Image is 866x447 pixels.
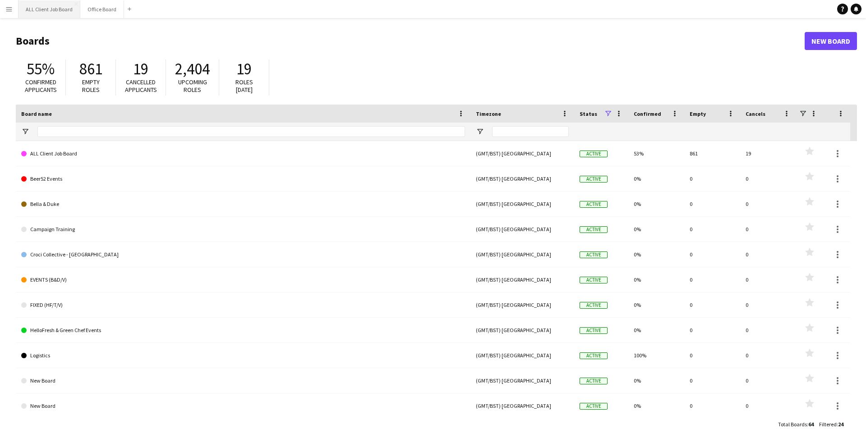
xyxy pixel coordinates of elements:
span: 55% [27,59,55,79]
input: Board name Filter Input [37,126,465,137]
div: 0 [684,192,740,216]
div: 0 [684,217,740,242]
div: 0 [684,343,740,368]
div: (GMT/BST) [GEOGRAPHIC_DATA] [470,393,574,418]
span: Cancelled applicants [125,78,157,94]
div: 0% [628,242,684,267]
div: (GMT/BST) [GEOGRAPHIC_DATA] [470,192,574,216]
div: 861 [684,141,740,166]
span: Active [580,327,608,334]
div: 0% [628,393,684,418]
div: (GMT/BST) [GEOGRAPHIC_DATA] [470,242,574,267]
button: Office Board [80,0,124,18]
span: 19 [133,59,148,79]
span: 861 [79,59,102,79]
div: 0% [628,368,684,393]
div: 0 [684,267,740,292]
span: Active [580,201,608,208]
a: ALL Client Job Board [21,141,465,166]
span: Active [580,277,608,283]
div: 0% [628,318,684,342]
span: Empty [690,110,706,117]
a: Campaign Training [21,217,465,242]
span: Upcoming roles [178,78,207,94]
div: 0 [740,343,796,368]
a: Logistics [21,343,465,368]
span: Confirmed applicants [25,78,57,94]
span: Active [580,251,608,258]
span: Board name [21,110,52,117]
div: 100% [628,343,684,368]
div: 0 [740,292,796,317]
div: 0 [740,393,796,418]
span: 64 [808,421,814,428]
div: 19 [740,141,796,166]
span: Active [580,403,608,410]
span: 19 [236,59,252,79]
div: 0% [628,217,684,242]
span: Active [580,352,608,359]
a: EVENTS (B&D/V) [21,267,465,292]
h1: Boards [16,34,805,48]
div: : [778,415,814,433]
div: (GMT/BST) [GEOGRAPHIC_DATA] [470,267,574,292]
a: Bella & Duke [21,192,465,217]
button: Open Filter Menu [476,128,484,136]
span: Filtered [819,421,837,428]
a: New Board [21,393,465,419]
div: 0% [628,192,684,216]
div: 0 [740,368,796,393]
div: 53% [628,141,684,166]
div: 0 [740,217,796,242]
div: 0 [740,192,796,216]
a: Beer52 Events [21,166,465,192]
a: New Board [21,368,465,393]
div: 0 [684,292,740,317]
button: Open Filter Menu [21,128,29,136]
span: Roles [DATE] [235,78,253,94]
div: (GMT/BST) [GEOGRAPHIC_DATA] [470,318,574,342]
span: Cancels [746,110,765,117]
div: (GMT/BST) [GEOGRAPHIC_DATA] [470,368,574,393]
div: 0% [628,292,684,317]
div: 0 [740,318,796,342]
button: ALL Client Job Board [18,0,80,18]
div: 0% [628,166,684,191]
span: Active [580,302,608,309]
span: 24 [838,421,843,428]
div: (GMT/BST) [GEOGRAPHIC_DATA] [470,141,574,166]
span: Active [580,151,608,157]
span: Active [580,226,608,233]
input: Timezone Filter Input [492,126,569,137]
div: 0 [684,318,740,342]
span: Status [580,110,597,117]
span: Total Boards [778,421,807,428]
span: Active [580,176,608,182]
div: : [819,415,843,433]
a: FIXED (HF/T/V) [21,292,465,318]
span: 2,404 [175,59,210,79]
div: (GMT/BST) [GEOGRAPHIC_DATA] [470,343,574,368]
a: New Board [805,32,857,50]
span: Empty roles [82,78,100,94]
div: 0 [740,166,796,191]
div: (GMT/BST) [GEOGRAPHIC_DATA] [470,217,574,242]
div: (GMT/BST) [GEOGRAPHIC_DATA] [470,292,574,317]
div: (GMT/BST) [GEOGRAPHIC_DATA] [470,166,574,191]
div: 0 [684,166,740,191]
div: 0 [684,242,740,267]
div: 0% [628,267,684,292]
div: 0 [684,368,740,393]
div: 0 [684,393,740,418]
a: Croci Collective - [GEOGRAPHIC_DATA] [21,242,465,267]
div: 0 [740,267,796,292]
span: Active [580,378,608,384]
a: HelloFresh & Green Chef Events [21,318,465,343]
span: Confirmed [634,110,661,117]
div: 0 [740,242,796,267]
span: Timezone [476,110,501,117]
